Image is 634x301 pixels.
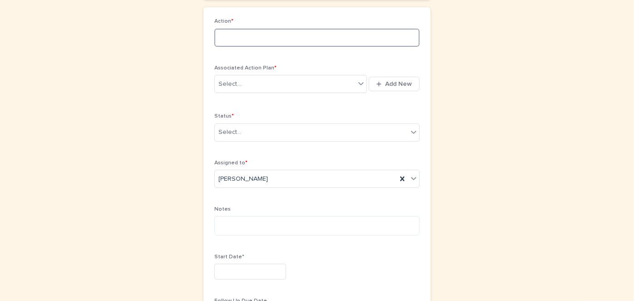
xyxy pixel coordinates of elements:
span: Start Date* [214,254,244,260]
span: Notes [214,207,231,212]
button: Add New [369,77,420,91]
div: Select... [218,79,241,89]
span: Assigned to [214,160,248,166]
span: Status [214,113,234,119]
span: Associated Action Plan [214,65,277,71]
div: Select... [218,128,241,137]
span: Action [214,19,233,24]
span: [PERSON_NAME] [218,174,268,184]
span: Add New [385,81,412,87]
